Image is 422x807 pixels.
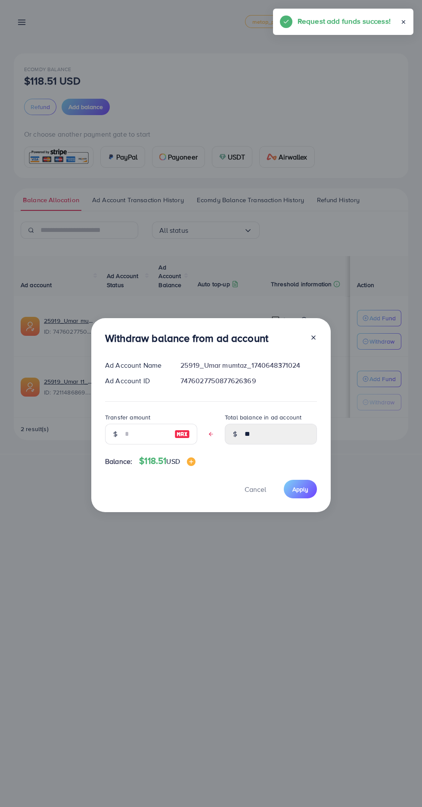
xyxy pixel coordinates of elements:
img: image [174,429,190,439]
span: Balance: [105,457,132,466]
button: Cancel [234,480,277,498]
div: Ad Account Name [98,360,174,370]
label: Total balance in ad account [225,413,301,422]
label: Transfer amount [105,413,150,422]
span: USD [166,457,180,466]
div: 25919_Umar mumtaz_1740648371024 [174,360,324,370]
span: Apply [292,485,308,494]
div: 7476027750877626369 [174,376,324,386]
div: Ad Account ID [98,376,174,386]
h4: $118.51 [139,456,195,466]
iframe: Chat [385,768,416,801]
span: Cancel [245,485,266,494]
h3: Withdraw balance from ad account [105,332,268,344]
h5: Request add funds success! [298,16,391,27]
button: Apply [284,480,317,498]
img: image [187,457,195,466]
